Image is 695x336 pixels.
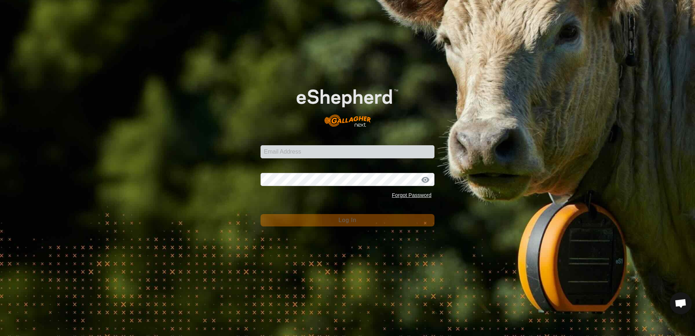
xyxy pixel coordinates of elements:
[261,214,434,226] button: Log In
[338,217,356,223] span: Log In
[261,145,434,158] input: Email Address
[392,192,432,198] a: Forgot Password
[670,292,692,314] a: Open chat
[278,75,417,134] img: E-shepherd Logo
